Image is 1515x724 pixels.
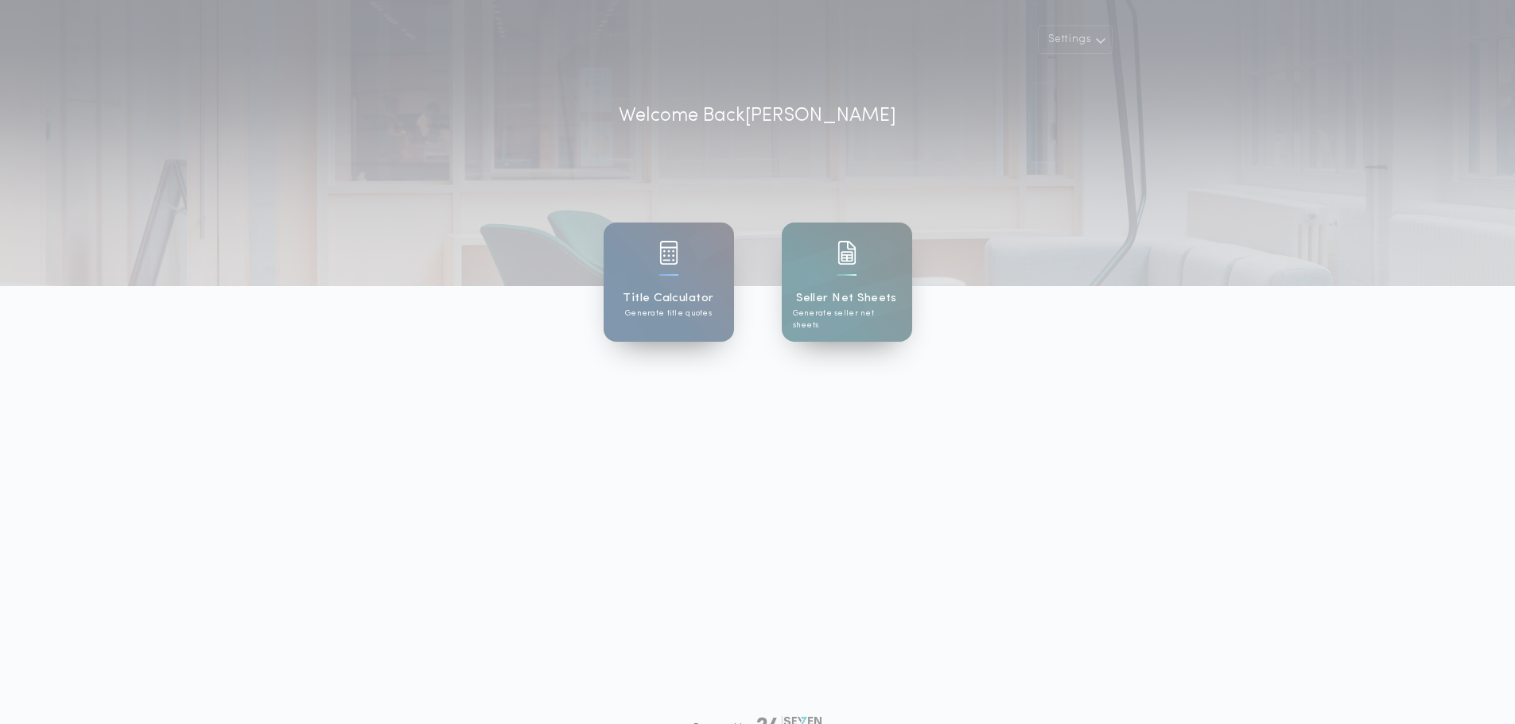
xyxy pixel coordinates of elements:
[619,102,896,130] p: Welcome Back [PERSON_NAME]
[837,241,857,265] img: card icon
[623,289,713,308] h1: Title Calculator
[625,308,712,319] p: Generate title quotes
[1038,25,1113,54] button: Settings
[604,223,734,342] a: card iconTitle CalculatorGenerate title quotes
[793,308,901,331] p: Generate seller net sheets
[782,223,912,342] a: card iconSeller Net SheetsGenerate seller net sheets
[659,241,678,265] img: card icon
[796,289,897,308] h1: Seller Net Sheets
